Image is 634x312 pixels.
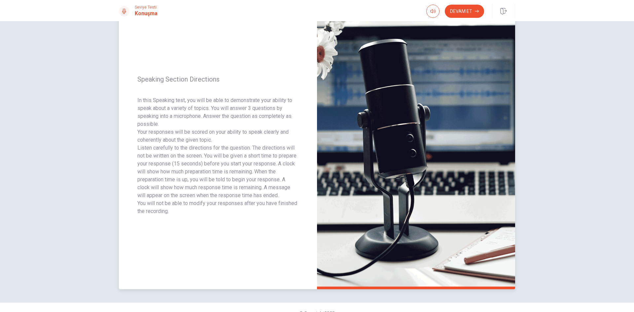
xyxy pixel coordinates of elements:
img: speaking intro [317,1,515,289]
button: Devam Et [445,5,484,18]
p: Your responses will be scored on your ability to speak clearly and coherently about the given topic. [137,128,299,144]
p: You will not be able to modify your responses after you have finished the recording. [137,199,299,215]
h1: Konuşma [135,10,158,17]
span: Speaking Section Directions [137,75,299,83]
p: In this Speaking test, you will be able to demonstrate your ability to speak about a variety of t... [137,96,299,128]
p: Listen carefully to the directions for the question. The directions will not be written on the sc... [137,144,299,199]
span: Seviye Testi [135,5,158,10]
